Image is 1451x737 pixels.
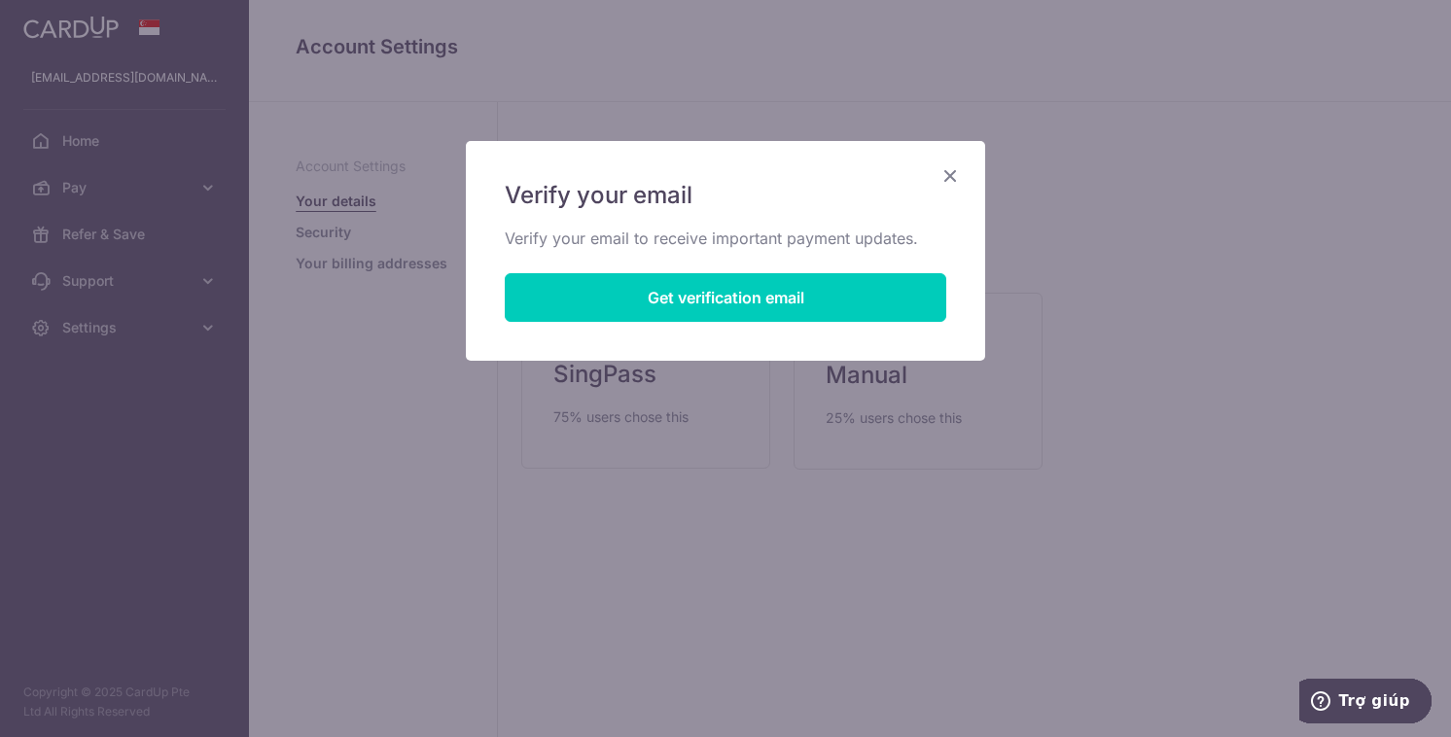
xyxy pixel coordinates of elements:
[1299,679,1432,727] iframe: Mở widget để bạn tìm kiếm thêm thông tin
[39,14,111,31] span: Trợ giúp
[505,227,946,250] p: Verify your email to receive important payment updates.
[938,164,962,188] button: Close
[505,180,692,211] span: Verify your email
[505,273,946,322] button: Get verification email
